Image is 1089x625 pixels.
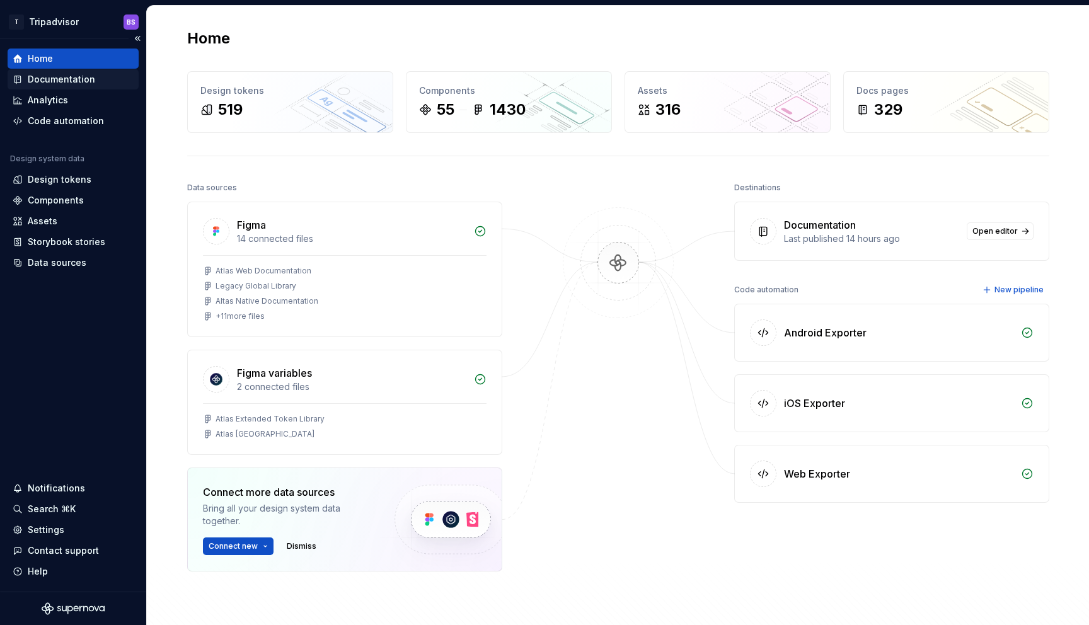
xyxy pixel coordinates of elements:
[8,561,139,582] button: Help
[419,84,599,97] div: Components
[784,232,959,245] div: Last published 14 hours ago
[8,169,139,190] a: Design tokens
[129,30,146,47] button: Collapse sidebar
[8,190,139,210] a: Components
[734,281,798,299] div: Code automation
[28,256,86,269] div: Data sources
[187,71,393,133] a: Design tokens519
[784,325,867,340] div: Android Exporter
[874,100,902,120] div: 329
[490,100,526,120] div: 1430
[8,478,139,498] button: Notifications
[28,115,104,127] div: Code automation
[638,84,817,97] div: Assets
[967,222,1034,240] a: Open editor
[281,537,322,555] button: Dismiss
[843,71,1049,133] a: Docs pages329
[216,281,296,291] div: Legacy Global Library
[655,100,681,120] div: 316
[856,84,1036,97] div: Docs pages
[187,179,237,197] div: Data sources
[8,49,139,69] a: Home
[8,541,139,561] button: Contact support
[237,365,312,381] div: Figma variables
[42,602,105,615] svg: Supernova Logo
[8,211,139,231] a: Assets
[28,173,91,186] div: Design tokens
[994,285,1044,295] span: New pipeline
[187,202,502,337] a: Figma14 connected filesAtlas Web DocumentationLegacy Global LibraryAltas Native Documentation+11m...
[28,482,85,495] div: Notifications
[28,565,48,578] div: Help
[784,217,856,232] div: Documentation
[8,90,139,110] a: Analytics
[8,253,139,273] a: Data sources
[29,16,79,28] div: Tripadvisor
[216,311,265,321] div: + 11 more files
[203,537,274,555] button: Connect new
[216,414,325,424] div: Atlas Extended Token Library
[972,226,1018,236] span: Open editor
[8,520,139,540] a: Settings
[218,100,243,120] div: 519
[8,499,139,519] button: Search ⌘K
[187,28,230,49] h2: Home
[8,69,139,89] a: Documentation
[28,236,105,248] div: Storybook stories
[28,215,57,227] div: Assets
[9,14,24,30] div: T
[734,179,781,197] div: Destinations
[784,466,850,481] div: Web Exporter
[28,544,99,557] div: Contact support
[979,281,1049,299] button: New pipeline
[203,485,373,500] div: Connect more data sources
[8,111,139,131] a: Code automation
[28,503,76,515] div: Search ⌘K
[28,73,95,86] div: Documentation
[28,52,53,65] div: Home
[28,94,68,106] div: Analytics
[437,100,454,120] div: 55
[237,381,466,393] div: 2 connected files
[28,524,64,536] div: Settings
[200,84,380,97] div: Design tokens
[216,266,311,276] div: Atlas Web Documentation
[287,541,316,551] span: Dismiss
[237,217,266,232] div: Figma
[216,429,314,439] div: Atlas [GEOGRAPHIC_DATA]
[216,296,318,306] div: Altas Native Documentation
[406,71,612,133] a: Components551430
[10,154,84,164] div: Design system data
[127,17,135,27] div: BS
[625,71,831,133] a: Assets316
[28,194,84,207] div: Components
[237,232,466,245] div: 14 connected files
[784,396,845,411] div: iOS Exporter
[187,350,502,455] a: Figma variables2 connected filesAtlas Extended Token LibraryAtlas [GEOGRAPHIC_DATA]
[203,502,373,527] div: Bring all your design system data together.
[3,8,144,35] button: TTripadvisorBS
[209,541,258,551] span: Connect new
[8,232,139,252] a: Storybook stories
